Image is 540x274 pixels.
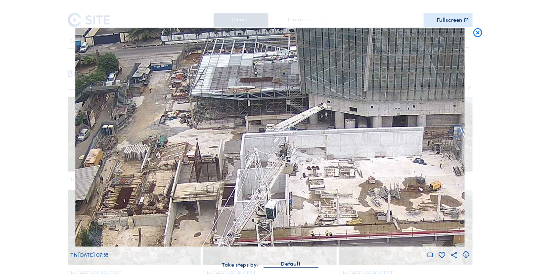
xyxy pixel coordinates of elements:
[70,252,108,258] span: Th [DATE] 07:55
[437,18,463,24] div: Fullscreen
[76,124,91,139] i: Forward
[281,260,301,269] div: Default
[449,124,464,139] i: Back
[222,263,258,268] div: Take steps by:
[264,260,318,268] div: Default
[75,28,465,247] img: Image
